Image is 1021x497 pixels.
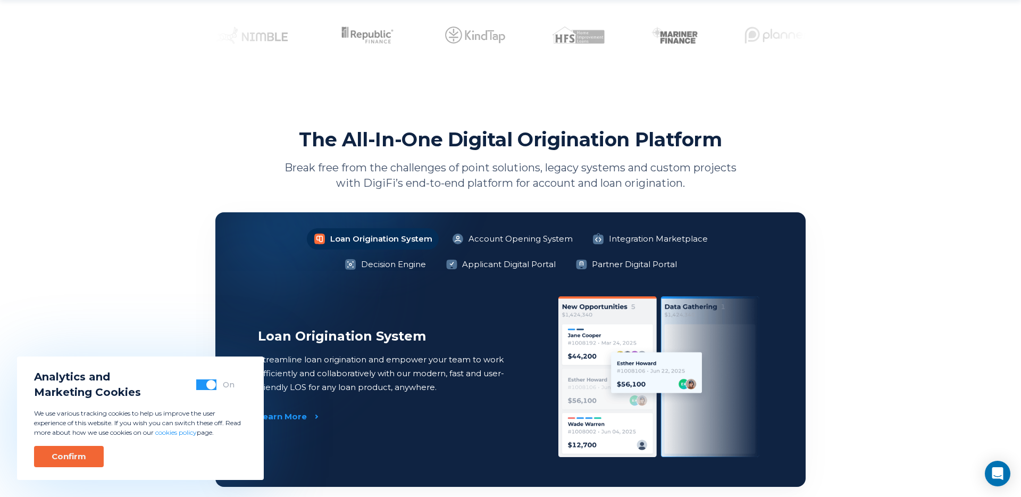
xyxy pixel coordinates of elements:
[442,27,502,44] img: Client Logo 3
[568,254,683,275] li: Partner Digital Portal
[34,369,141,385] span: Analytics and
[558,296,764,457] img: Loan Origination System
[34,409,247,437] p: We use various tracking cookies to help us improve the user experience of this website. If you wi...
[258,328,510,344] h2: Loan Origination System
[299,127,722,152] h2: The All-In-One Digital Origination Platform
[439,254,562,275] li: Applicant Digital Portal
[258,353,510,394] p: Streamline loan origination and empower your team to work efficiently and collaboratively with ou...
[258,411,314,422] a: Learn More
[213,27,285,44] img: Client Logo 1
[985,461,1010,486] div: Open Intercom Messenger
[585,228,714,250] li: Integration Marketplace
[307,228,439,250] li: Loan Origination System
[34,446,104,467] button: Confirm
[155,428,197,436] a: cookies policy
[223,379,235,390] div: On
[258,411,307,422] div: Learn More
[338,254,432,275] li: Decision Engine
[34,385,141,400] span: Marketing Cookies
[279,160,742,191] p: Break free from the challenges of point solutions, legacy systems and custom projects with DigiFi...
[332,27,396,44] img: Client Logo 2
[445,228,579,250] li: Account Opening System
[649,27,695,44] img: Client Logo 5
[52,451,86,462] div: Confirm
[742,27,811,44] img: Client Logo 6
[549,27,602,44] img: Client Logo 4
